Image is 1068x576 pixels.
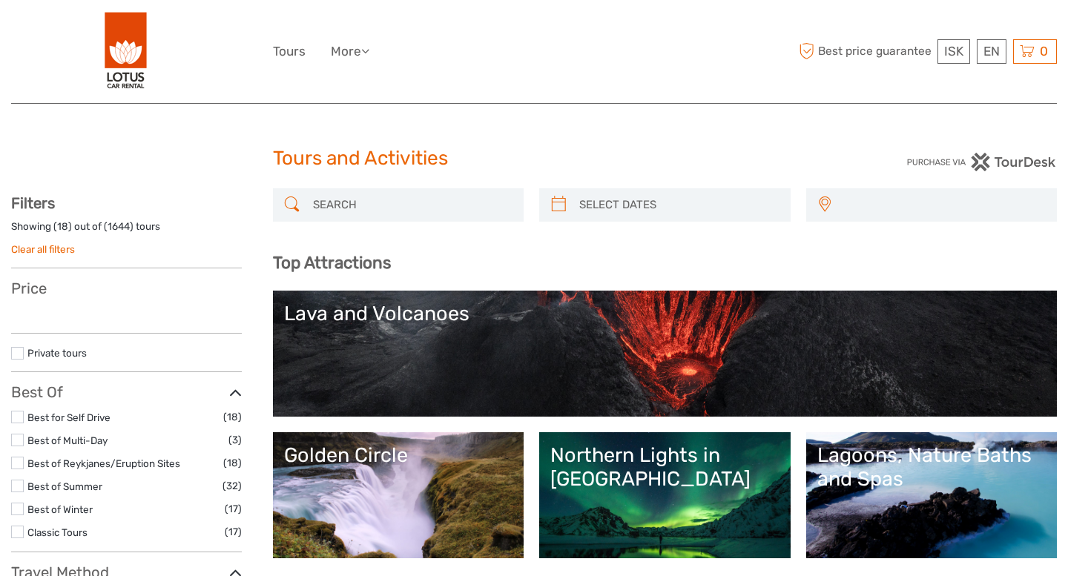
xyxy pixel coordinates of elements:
div: Lagoons, Nature Baths and Spas [817,443,1046,491]
a: Lava and Volcanoes [284,302,1046,405]
div: Lava and Volcanoes [284,302,1046,325]
a: Classic Tours [27,526,88,538]
a: Best of Summer [27,480,102,492]
a: Clear all filters [11,243,75,255]
a: Best for Self Drive [27,411,111,423]
h1: Tours and Activities [273,147,796,171]
label: 1644 [108,219,130,234]
img: PurchaseViaTourDesk.png [906,153,1057,171]
span: ISK [944,44,963,59]
span: (3) [228,431,242,448]
input: SELECT DATES [573,192,783,218]
strong: Filters [11,194,55,212]
span: (18) [223,454,242,471]
span: Best price guarantee [796,39,934,64]
label: 18 [57,219,68,234]
a: Best of Multi-Day [27,434,108,446]
input: SEARCH [307,192,517,218]
div: Golden Circle [284,443,513,467]
div: Northern Lights in [GEOGRAPHIC_DATA] [550,443,779,491]
a: Best of Winter [27,503,93,515]
a: Best of Reykjanes/Eruption Sites [27,457,180,469]
a: Private tours [27,347,87,359]
a: Northern Lights in [GEOGRAPHIC_DATA] [550,443,779,547]
div: Showing ( ) out of ( ) tours [11,219,242,242]
a: Tours [273,41,306,62]
a: Golden Circle [284,443,513,547]
b: Top Attractions [273,253,391,273]
span: (17) [225,500,242,517]
span: (17) [225,523,242,540]
img: 443-e2bd2384-01f0-477a-b1bf-f993e7f52e7d_logo_big.png [105,11,148,92]
div: EN [977,39,1006,64]
span: (18) [223,408,242,426]
span: (32) [222,477,242,494]
a: Lagoons, Nature Baths and Spas [817,443,1046,547]
h3: Price [11,279,242,297]
h3: Best Of [11,383,242,401]
a: More [331,41,369,62]
span: 0 [1038,44,1050,59]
